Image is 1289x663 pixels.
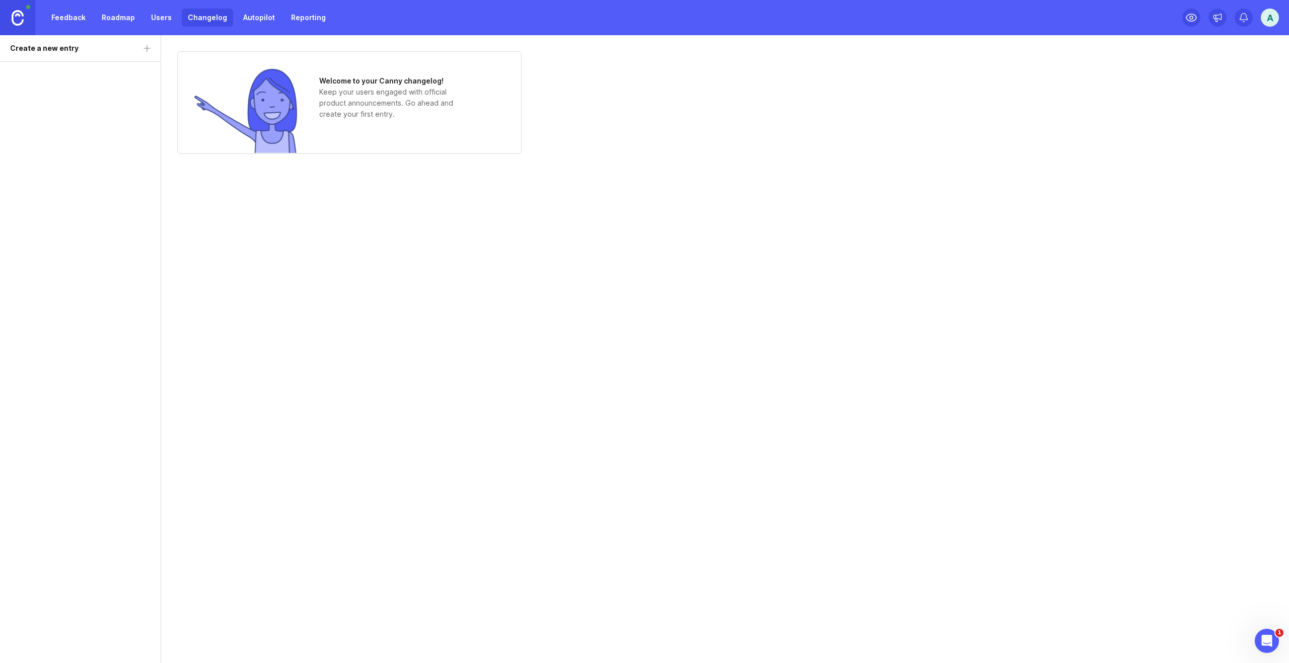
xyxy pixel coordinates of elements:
[145,9,178,27] a: Users
[319,75,470,87] h1: Welcome to your Canny changelog!
[96,9,141,27] a: Roadmap
[1275,629,1283,637] span: 1
[1255,629,1279,653] iframe: Intercom live chat
[12,10,24,26] img: Canny Home
[10,43,79,54] div: Create a new entry
[285,9,332,27] a: Reporting
[1261,9,1279,27] button: A
[237,9,281,27] a: Autopilot
[45,9,92,27] a: Feedback
[319,87,470,120] p: Keep your users engaged with official product announcements. Go ahead and create your first entry.
[193,67,299,153] img: no entries
[182,9,233,27] a: Changelog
